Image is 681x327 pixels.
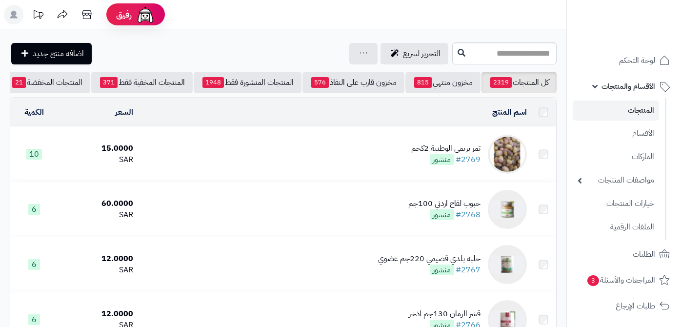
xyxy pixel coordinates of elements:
span: 576 [311,77,329,88]
span: 10 [26,149,42,160]
a: اسم المنتج [492,106,527,118]
div: 15.0000 [62,143,133,154]
a: #2769 [456,154,481,165]
div: تمر بريمي الوطنية 2كجم [411,143,481,154]
img: تمر بريمي الوطنية 2كجم [488,135,527,174]
span: 3 [587,275,599,286]
a: خيارات المنتجات [573,193,659,214]
span: 6 [28,314,40,325]
a: #2768 [456,209,481,221]
img: حبوب لقاح اردني 100جم [488,190,527,229]
img: حلبه بلدي قصيمي 220جم عضوي [488,245,527,284]
span: المراجعات والأسئلة [586,273,655,287]
a: المنتجات المخفية فقط371 [91,72,193,93]
div: 12.0000 [62,308,133,320]
span: 1948 [202,77,224,88]
a: كل المنتجات2319 [481,72,557,93]
span: رفيق [116,9,132,20]
a: السعر [115,106,133,118]
a: مواصفات المنتجات [573,170,659,191]
a: الملفات الرقمية [573,217,659,238]
div: حلبه بلدي قصيمي 220جم عضوي [378,253,481,265]
a: الكمية [24,106,44,118]
a: لوحة التحكم [573,49,675,72]
span: 6 [28,204,40,215]
a: الأقسام [573,123,659,144]
span: الأقسام والمنتجات [601,80,655,93]
a: تحديثات المنصة [26,5,50,27]
img: logo-2.png [615,27,672,48]
span: 371 [100,77,118,88]
a: مخزون منتهي815 [405,72,481,93]
span: الطلبات [633,247,655,261]
span: منشور [430,265,454,275]
a: التحرير لسريع [381,43,448,64]
span: اضافة منتج جديد [33,48,84,60]
span: 21 [12,77,26,88]
span: منشور [430,154,454,165]
span: طلبات الإرجاع [616,299,655,313]
a: مخزون قارب على النفاذ576 [302,72,404,93]
div: SAR [62,209,133,221]
a: المنتجات المنشورة فقط1948 [194,72,301,93]
a: الماركات [573,146,659,167]
a: اضافة منتج جديد [11,43,92,64]
a: المنتجات المخفضة21 [3,72,90,93]
a: المراجعات والأسئلة3 [573,268,675,292]
div: 60.0000 [62,198,133,209]
span: التحرير لسريع [403,48,441,60]
span: 815 [414,77,432,88]
span: لوحة التحكم [619,54,655,67]
span: 2319 [490,77,512,88]
div: قشر الرمان 130جم اذخر [409,308,481,320]
a: الطلبات [573,243,675,266]
a: المنتجات [573,101,659,121]
div: حبوب لقاح اردني 100جم [408,198,481,209]
div: SAR [62,265,133,276]
div: 12.0000 [62,253,133,265]
span: 6 [28,259,40,270]
a: #2767 [456,264,481,276]
a: طلبات الإرجاع [573,294,675,318]
span: منشور [430,209,454,220]
div: SAR [62,154,133,165]
img: ai-face.png [136,5,155,24]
